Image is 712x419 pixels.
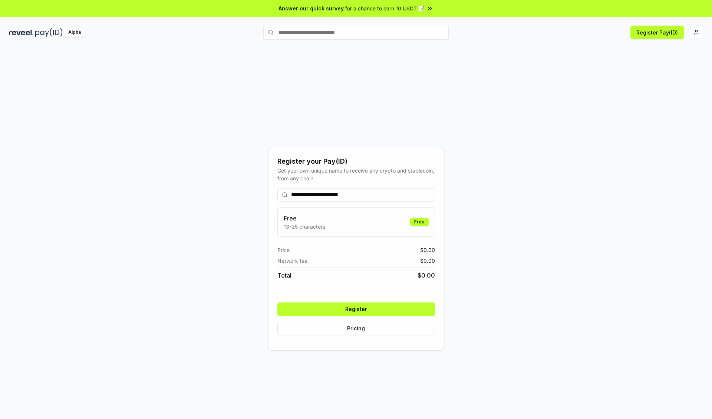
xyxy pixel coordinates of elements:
[9,28,34,37] img: reveel_dark
[630,26,684,39] button: Register Pay(ID)
[345,4,425,12] span: for a chance to earn 10 USDT 📝
[64,28,85,37] div: Alpha
[284,214,325,223] h3: Free
[278,4,344,12] span: Answer our quick survey
[277,322,435,335] button: Pricing
[277,271,291,280] span: Total
[418,271,435,280] span: $ 0.00
[277,246,290,254] span: Price
[277,302,435,316] button: Register
[277,257,307,265] span: Network fee
[277,156,435,167] div: Register your Pay(ID)
[420,257,435,265] span: $ 0.00
[420,246,435,254] span: $ 0.00
[410,218,429,226] div: Free
[35,28,63,37] img: pay_id
[284,223,325,230] p: 13-25 characters
[277,167,435,182] div: Get your own unique name to receive any crypto and stablecoin, from any chain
